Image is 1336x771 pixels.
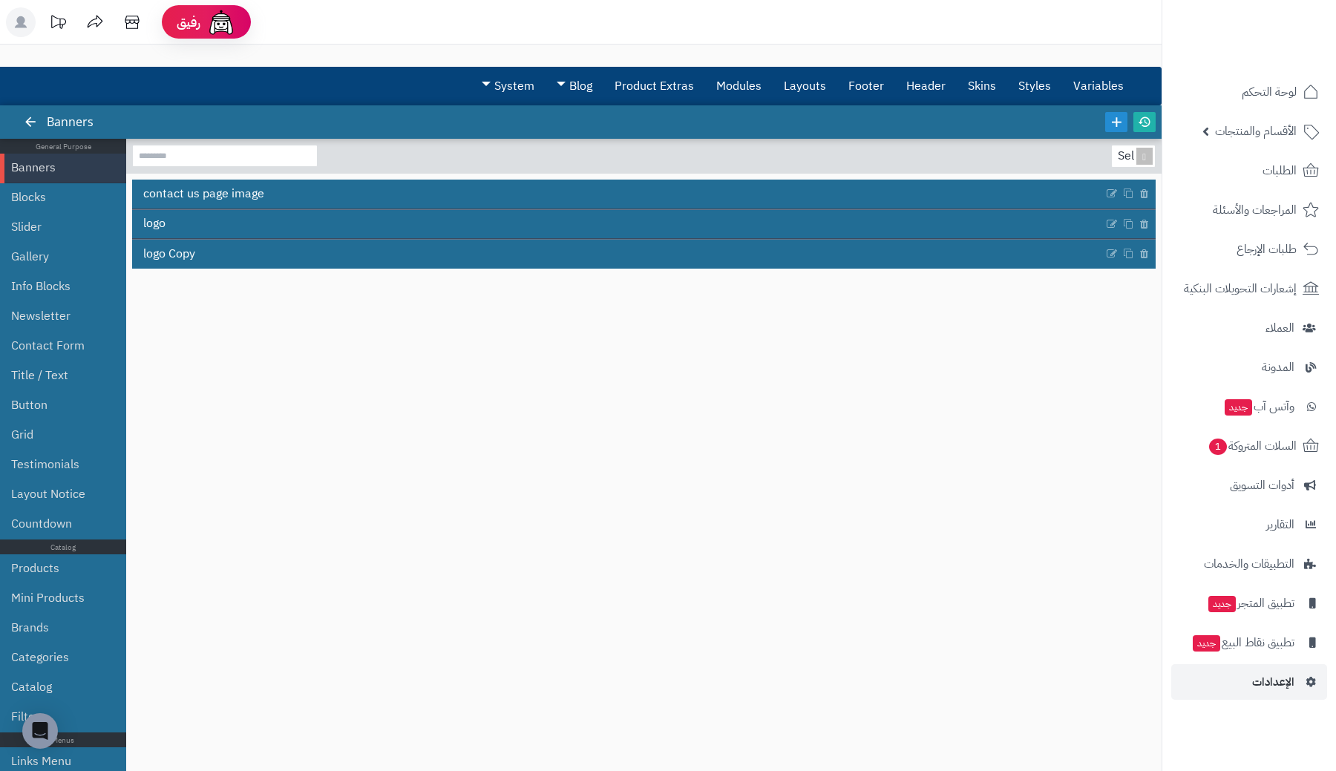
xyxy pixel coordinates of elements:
a: المراجعات والأسئلة [1171,192,1327,228]
a: تطبيق نقاط البيعجديد [1171,625,1327,660]
a: Slider [11,212,104,242]
a: Footer [837,68,895,105]
a: العملاء [1171,310,1327,346]
a: Layouts [773,68,837,105]
a: Brands [11,613,104,643]
a: Variables [1062,68,1135,105]
a: logo [132,210,1104,238]
span: جديد [1208,596,1236,612]
span: الأقسام والمنتجات [1215,121,1297,142]
a: Button [11,390,104,420]
span: تطبيق نقاط البيع [1191,632,1294,653]
a: وآتس آبجديد [1171,389,1327,424]
span: جديد [1193,635,1220,652]
a: contact us page image [132,180,1104,208]
span: logo [143,215,166,232]
a: Categories [11,643,104,672]
a: Modules [705,68,773,105]
span: 1 [1209,439,1227,455]
a: Info Blocks [11,272,104,301]
a: التقارير [1171,507,1327,542]
a: Products [11,554,104,583]
a: الطلبات [1171,153,1327,188]
span: المدونة [1262,357,1294,378]
span: أدوات التسويق [1230,475,1294,496]
a: Countdown [11,509,104,539]
span: العملاء [1265,318,1294,338]
a: Grid [11,420,104,450]
a: Layout Notice [11,479,104,509]
a: Catalog [11,672,104,702]
a: Testimonials [11,450,104,479]
a: أدوات التسويق [1171,467,1327,503]
a: logo Copy [132,240,1104,268]
span: الطلبات [1263,160,1297,181]
span: logo Copy [143,246,195,263]
div: Select... [1112,145,1152,167]
span: لوحة التحكم [1242,82,1297,102]
img: ai-face.png [206,7,236,37]
span: السلات المتروكة [1208,436,1297,456]
a: Contact Form [11,331,104,361]
img: logo-2.png [1235,40,1322,71]
a: Header [895,68,957,105]
div: Open Intercom Messenger [22,713,58,749]
a: Title / Text [11,361,104,390]
span: التقارير [1266,514,1294,535]
a: تطبيق المتجرجديد [1171,585,1327,621]
a: تحديثات المنصة [39,7,76,41]
span: طلبات الإرجاع [1237,239,1297,260]
a: Banners [11,153,104,183]
a: طلبات الإرجاع [1171,232,1327,267]
a: Product Extras [603,68,705,105]
a: المدونة [1171,350,1327,385]
span: رفيق [177,13,200,31]
span: الإعدادات [1252,672,1294,692]
a: Filter [11,702,104,732]
a: إشعارات التحويلات البنكية [1171,271,1327,306]
span: جديد [1225,399,1252,416]
a: Styles [1007,68,1062,105]
span: تطبيق المتجر [1207,593,1294,614]
a: Blog [546,68,603,105]
a: System [471,68,546,105]
a: Mini Products [11,583,104,613]
a: Gallery [11,242,104,272]
a: Newsletter [11,301,104,331]
a: لوحة التحكم [1171,74,1327,110]
a: الإعدادات [1171,664,1327,700]
span: contact us page image [143,186,264,203]
a: Blocks [11,183,104,212]
a: التطبيقات والخدمات [1171,546,1327,582]
span: وآتس آب [1223,396,1294,417]
span: التطبيقات والخدمات [1204,554,1294,574]
div: Banners [27,105,108,139]
span: المراجعات والأسئلة [1213,200,1297,220]
span: إشعارات التحويلات البنكية [1184,278,1297,299]
a: Skins [957,68,1007,105]
a: السلات المتروكة1 [1171,428,1327,464]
